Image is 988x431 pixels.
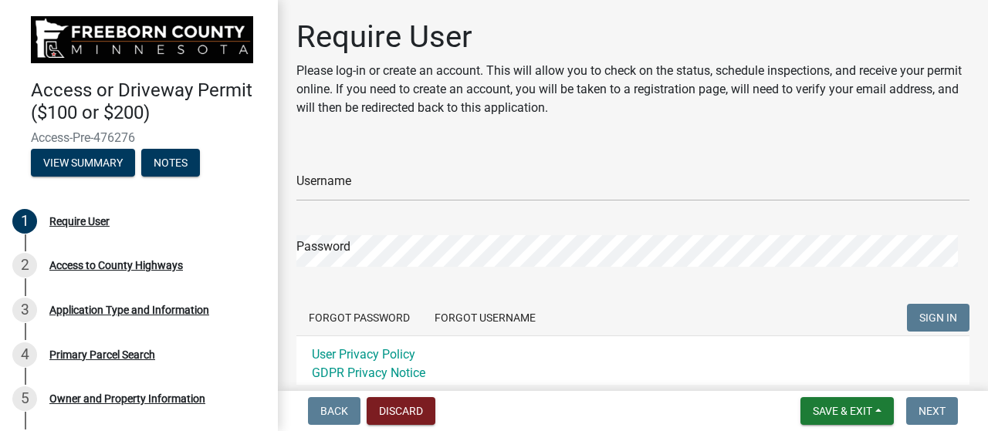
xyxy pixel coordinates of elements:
div: Access to County Highways [49,260,183,271]
a: User Privacy Policy [312,347,415,362]
span: Next [919,405,946,417]
wm-modal-confirm: Notes [141,157,200,170]
button: View Summary [31,149,135,177]
div: 4 [12,342,37,367]
wm-modal-confirm: Summary [31,157,135,170]
div: 1 [12,209,37,234]
button: Forgot Password [296,304,422,332]
button: Discard [367,397,435,425]
div: 2 [12,253,37,278]
h1: Require User [296,19,969,56]
div: 3 [12,298,37,322]
a: GDPR Privacy Notice [312,365,425,380]
h4: Access or Driveway Permit ($100 or $200) [31,79,266,124]
span: Save & Exit [813,405,872,417]
div: Owner and Property Information [49,393,205,404]
button: Back [308,397,360,425]
p: Please log-in or create an account. This will allow you to check on the status, schedule inspecti... [296,62,969,117]
span: SIGN IN [919,311,957,324]
img: Freeborn County, Minnesota [31,16,253,63]
button: Notes [141,149,200,177]
div: Require User [49,216,110,227]
button: Next [906,397,958,425]
div: Primary Parcel Search [49,349,155,360]
button: Save & Exit [800,397,894,425]
div: Application Type and Information [49,305,209,315]
button: SIGN IN [907,304,969,332]
div: 5 [12,386,37,411]
span: Access-Pre-476276 [31,130,247,145]
button: Forgot Username [422,304,548,332]
span: Back [320,405,348,417]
